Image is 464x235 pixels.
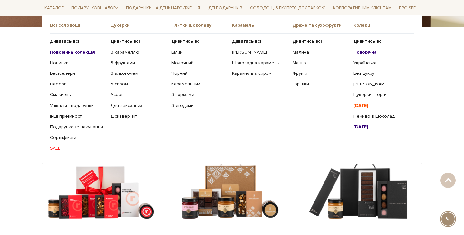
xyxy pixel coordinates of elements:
a: Малина [293,49,348,55]
a: Білий [171,49,227,55]
a: Молочний [171,60,227,66]
b: Новорічна [353,49,377,54]
span: Колекції [353,23,414,28]
a: Печиво в шоколаді [353,113,409,119]
a: Солодощі з експрес-доставкою [247,3,328,14]
a: Дивитись всі [111,38,166,44]
a: Дивитись всі [50,38,106,44]
a: Карамель з сиром [232,71,288,76]
b: Дивитись всі [111,38,140,44]
a: З горіхами [171,92,227,98]
a: Дивитись всі [232,38,288,44]
a: Сертифікати [50,135,106,141]
a: Горішки [293,81,348,87]
a: Інші приємності [50,113,106,119]
b: Дивитись всі [50,38,79,44]
b: [DATE] [353,124,368,130]
b: Дивитись всі [171,38,201,44]
b: Дивитись всі [293,38,322,44]
a: [DATE] [353,124,409,130]
span: Всі солодощі [50,23,111,28]
a: [PERSON_NAME] [232,49,288,55]
a: Дивитись всі [171,38,227,44]
a: Чорний [171,71,227,76]
a: Українська [353,60,409,66]
a: З сиром [111,81,166,87]
a: З алкоголем [111,71,166,76]
a: З карамеллю [111,49,166,55]
a: З фруктами [111,60,166,66]
a: З ягодами [171,103,227,108]
a: Карамельний [171,81,227,87]
a: Асорті [111,92,166,98]
a: Фрукти [293,71,348,76]
a: Набори [50,81,106,87]
a: Манго [293,60,348,66]
span: Цукерки [111,23,171,28]
b: Новорічна колекція [50,49,95,54]
a: Дивитись всі [293,38,348,44]
a: Новорічна [353,49,409,55]
a: Цукерки - торти [353,92,409,98]
a: Новинки [50,60,106,66]
a: Шоколадна карамель [232,60,288,66]
a: Ідеї подарунків [205,3,245,13]
a: SALE [50,145,106,151]
b: [DATE] [353,103,368,108]
a: Для закоханих [111,103,166,108]
a: [PERSON_NAME] [353,81,409,87]
span: Плитки шоколаду [171,23,232,28]
div: Каталог [42,15,422,164]
a: Про Spell [396,3,422,13]
b: Дивитись всі [232,38,261,44]
span: Карамель [232,23,293,28]
a: Подарункові набори [69,3,121,13]
a: Каталог [42,3,66,13]
a: Бестселери [50,71,106,76]
b: Дивитись всі [353,38,383,44]
a: Подарункове пакування [50,124,106,130]
a: Новорічна колекція [50,49,106,55]
a: Подарунки на День народження [123,3,203,13]
a: Унікальні подарунки [50,103,106,108]
a: Смаки літа [50,92,106,98]
a: Діскавері кіт [111,113,166,119]
a: Без цукру [353,71,409,76]
a: [DATE] [353,103,409,108]
a: Дивитись всі [353,38,409,44]
a: Корпоративним клієнтам [331,3,394,13]
span: Драже та сухофрукти [293,23,353,28]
